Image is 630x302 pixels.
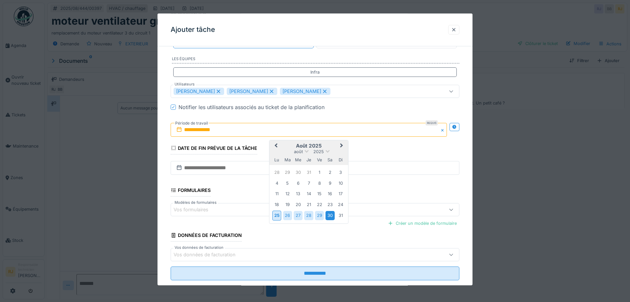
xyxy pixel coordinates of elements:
div: Choose mercredi 30 juillet 2025 [294,168,303,177]
h3: Ajouter tâche [171,26,215,34]
div: [PERSON_NAME] [227,88,277,95]
label: Période de travail [175,120,209,127]
div: Choose jeudi 14 août 2025 [304,190,313,198]
div: [PERSON_NAME] [174,88,224,95]
div: Choose samedi 23 août 2025 [325,200,334,209]
div: Choose samedi 2 août 2025 [325,168,334,177]
div: Month août, 2025 [271,167,346,221]
label: Modèles de formulaires [173,200,218,205]
div: Choose mardi 5 août 2025 [283,179,292,188]
div: Notifier les utilisateurs associés au ticket de la planification [178,103,325,111]
div: Choose lundi 4 août 2025 [272,179,281,188]
div: Choose mardi 26 août 2025 [283,211,292,220]
div: Choose vendredi 22 août 2025 [315,200,324,209]
div: Créer un modèle de formulaire [385,219,459,228]
div: dimanche [336,155,345,164]
div: Choose mardi 12 août 2025 [283,190,292,198]
div: Choose jeudi 28 août 2025 [304,211,313,220]
div: Requis [426,120,438,126]
h2: août 2025 [269,143,348,149]
div: Date de fin prévue de la tâche [171,143,257,154]
div: Choose mardi 19 août 2025 [283,200,292,209]
div: Choose lundi 25 août 2025 [272,211,281,221]
div: Choose jeudi 31 juillet 2025 [304,168,313,177]
div: Choose dimanche 3 août 2025 [336,168,345,177]
div: jeudi [304,155,313,164]
div: En interne [233,40,254,47]
button: Next Month [337,141,347,151]
div: lundi [272,155,281,164]
div: Vos formulaires [174,206,218,214]
div: Choose dimanche 24 août 2025 [336,200,345,209]
div: vendredi [315,155,324,164]
div: Choose vendredi 29 août 2025 [315,211,324,220]
div: Choose mardi 29 juillet 2025 [283,168,292,177]
div: mardi [283,155,292,164]
div: Choose mercredi 27 août 2025 [294,211,303,220]
div: mercredi [294,155,303,164]
label: Les équipes [172,56,459,63]
span: 2025 [313,149,324,154]
div: Choose dimanche 17 août 2025 [336,190,345,198]
span: août [294,149,303,154]
button: Close [440,123,447,137]
div: Choose dimanche 31 août 2025 [336,211,345,220]
div: Choose samedi 16 août 2025 [325,190,334,198]
div: Choose samedi 30 août 2025 [325,211,334,220]
div: Choose lundi 18 août 2025 [272,200,281,209]
div: samedi [325,155,334,164]
button: Previous Month [270,141,281,151]
div: Formulaires [171,185,211,197]
div: Choose vendredi 8 août 2025 [315,179,324,188]
label: Vos données de facturation [173,245,225,251]
div: Vos données de facturation [174,251,245,259]
div: Choose mercredi 20 août 2025 [294,200,303,209]
div: Choose mercredi 6 août 2025 [294,179,303,188]
div: Choose dimanche 10 août 2025 [336,179,345,188]
label: Utilisateurs [173,81,196,87]
div: Infra [310,69,320,75]
div: Choose mercredi 13 août 2025 [294,190,303,198]
div: Choose vendredi 1 août 2025 [315,168,324,177]
div: Données de facturation [171,231,242,242]
div: Prestataire externe [368,40,405,47]
div: [PERSON_NAME] [280,88,330,95]
div: Choose samedi 9 août 2025 [325,179,334,188]
div: Choose jeudi 21 août 2025 [304,200,313,209]
div: Choose jeudi 7 août 2025 [304,179,313,188]
div: Choose lundi 11 août 2025 [272,190,281,198]
div: Choose lundi 28 juillet 2025 [272,168,281,177]
div: Choose vendredi 15 août 2025 [315,190,324,198]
